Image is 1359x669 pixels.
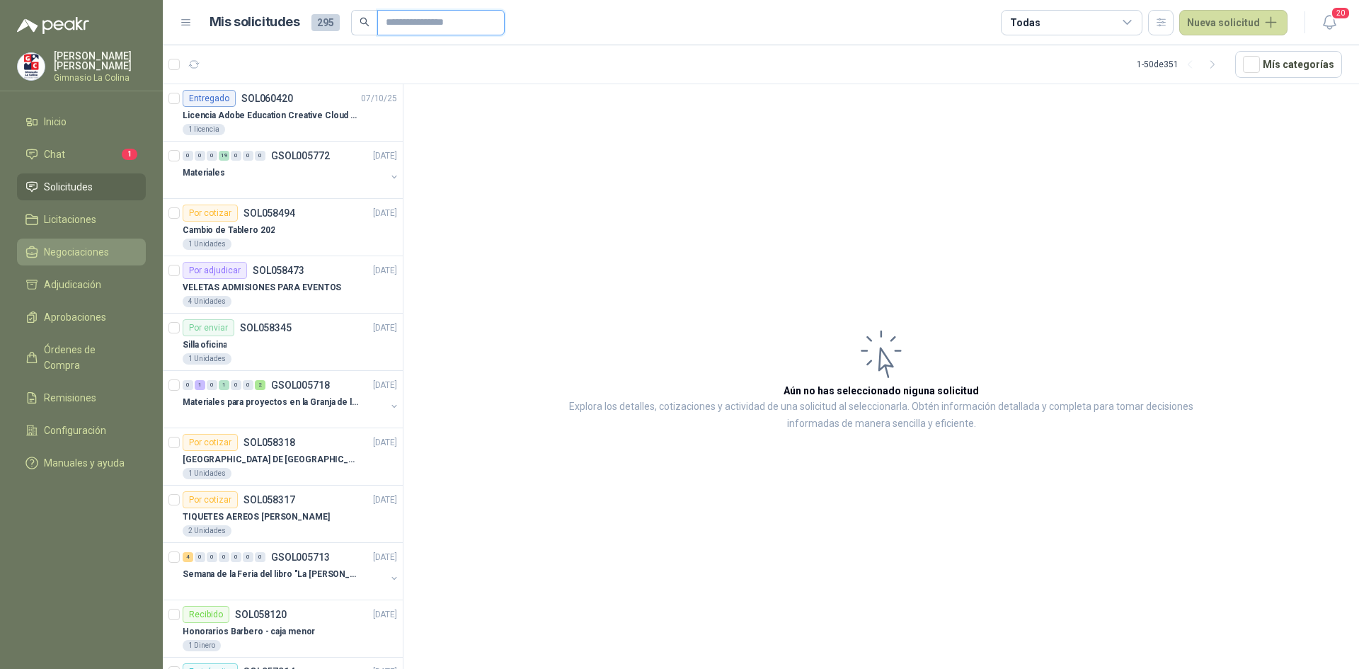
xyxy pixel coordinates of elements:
span: Remisiones [44,390,96,406]
div: 0 [231,380,241,390]
div: 0 [207,380,217,390]
a: Órdenes de Compra [17,336,146,379]
a: 0 1 0 1 0 0 2 GSOL005718[DATE] Materiales para proyectos en la Granja de la UI [183,377,400,422]
p: [DATE] [373,149,397,163]
p: [DATE] [373,493,397,507]
div: 0 [195,151,205,161]
p: Materiales para proyectos en la Granja de la UI [183,396,359,409]
a: Por cotizarSOL058317[DATE] TIQUETES AEREOS [PERSON_NAME]2 Unidades [163,486,403,543]
p: SOL058317 [243,495,295,505]
div: 0 [183,380,193,390]
span: 295 [311,14,340,31]
span: Adjudicación [44,277,101,292]
div: 0 [219,552,229,562]
div: 2 [255,380,265,390]
p: [DATE] [373,551,397,564]
div: Por enviar [183,319,234,336]
div: 0 [255,151,265,161]
p: [DATE] [373,321,397,335]
a: Por cotizarSOL058494[DATE] Cambio de Tablero 2021 Unidades [163,199,403,256]
p: SOL058473 [253,265,304,275]
div: 0 [195,552,205,562]
div: Por adjudicar [183,262,247,279]
button: 20 [1317,10,1342,35]
div: 0 [243,151,253,161]
h1: Mis solicitudes [210,12,300,33]
p: [GEOGRAPHIC_DATA] DE [GEOGRAPHIC_DATA] [183,453,359,467]
p: [DATE] [373,608,397,622]
div: 1 Unidades [183,239,231,250]
p: Silla oficina [183,338,226,352]
span: Inicio [44,114,67,130]
span: search [360,17,369,27]
div: Entregado [183,90,236,107]
span: Negociaciones [44,244,109,260]
a: Por adjudicarSOL058473[DATE] VELETAS ADMISIONES PARA EVENTOS4 Unidades [163,256,403,314]
p: GSOL005718 [271,380,330,390]
div: 0 [207,552,217,562]
a: Configuración [17,417,146,444]
div: Por cotizar [183,205,238,222]
div: 19 [219,151,229,161]
button: Nueva solicitud [1179,10,1288,35]
div: 0 [255,552,265,562]
p: GSOL005713 [271,552,330,562]
img: Logo peakr [17,17,89,34]
a: Remisiones [17,384,146,411]
p: Honorarios Barbero - caja menor [183,625,315,639]
a: Negociaciones [17,239,146,265]
div: Por cotizar [183,491,238,508]
p: SOL058345 [240,323,292,333]
div: 0 [183,151,193,161]
a: Por cotizarSOL058318[DATE] [GEOGRAPHIC_DATA] DE [GEOGRAPHIC_DATA]1 Unidades [163,428,403,486]
a: 4 0 0 0 0 0 0 GSOL005713[DATE] Semana de la Feria del libro "La [PERSON_NAME]" [183,549,400,594]
div: 2 Unidades [183,525,231,537]
a: Inicio [17,108,146,135]
div: 0 [231,552,241,562]
span: Chat [44,147,65,162]
div: 0 [243,552,253,562]
a: Solicitudes [17,173,146,200]
p: [DATE] [373,379,397,392]
p: [DATE] [373,207,397,220]
a: 0 0 0 19 0 0 0 GSOL005772[DATE] Materiales [183,147,400,193]
p: SOL058120 [235,610,287,619]
div: Recibido [183,606,229,623]
div: 0 [231,151,241,161]
p: SOL058318 [243,438,295,447]
p: TIQUETES AEREOS [PERSON_NAME] [183,510,330,524]
a: Manuales y ayuda [17,450,146,476]
span: Licitaciones [44,212,96,227]
p: Licencia Adobe Education Creative Cloud for enterprise license lab and classroom [183,109,359,122]
p: VELETAS ADMISIONES PARA EVENTOS [183,281,341,295]
p: Materiales [183,166,225,180]
button: Mís categorías [1235,51,1342,78]
p: [DATE] [373,436,397,450]
span: 1 [122,149,137,160]
h3: Aún no has seleccionado niguna solicitud [784,383,979,399]
div: 0 [243,380,253,390]
p: [PERSON_NAME] [PERSON_NAME] [54,51,146,71]
a: Licitaciones [17,206,146,233]
p: 07/10/25 [361,92,397,105]
a: Chat1 [17,141,146,168]
div: Por cotizar [183,434,238,451]
p: GSOL005772 [271,151,330,161]
p: [DATE] [373,264,397,278]
div: 1 - 50 de 351 [1137,53,1224,76]
span: Configuración [44,423,106,438]
div: 1 Dinero [183,640,221,651]
span: Aprobaciones [44,309,106,325]
div: 4 [183,552,193,562]
a: Adjudicación [17,271,146,298]
a: RecibidoSOL058120[DATE] Honorarios Barbero - caja menor1 Dinero [163,600,403,658]
p: Semana de la Feria del libro "La [PERSON_NAME]" [183,568,359,581]
span: Manuales y ayuda [44,455,125,471]
div: 1 licencia [183,124,225,135]
p: Explora los detalles, cotizaciones y actividad de una solicitud al seleccionarla. Obtén informaci... [545,399,1217,433]
p: Gimnasio La Colina [54,74,146,82]
p: Cambio de Tablero 202 [183,224,275,237]
div: 1 [195,380,205,390]
div: 0 [207,151,217,161]
span: Órdenes de Compra [44,342,132,373]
